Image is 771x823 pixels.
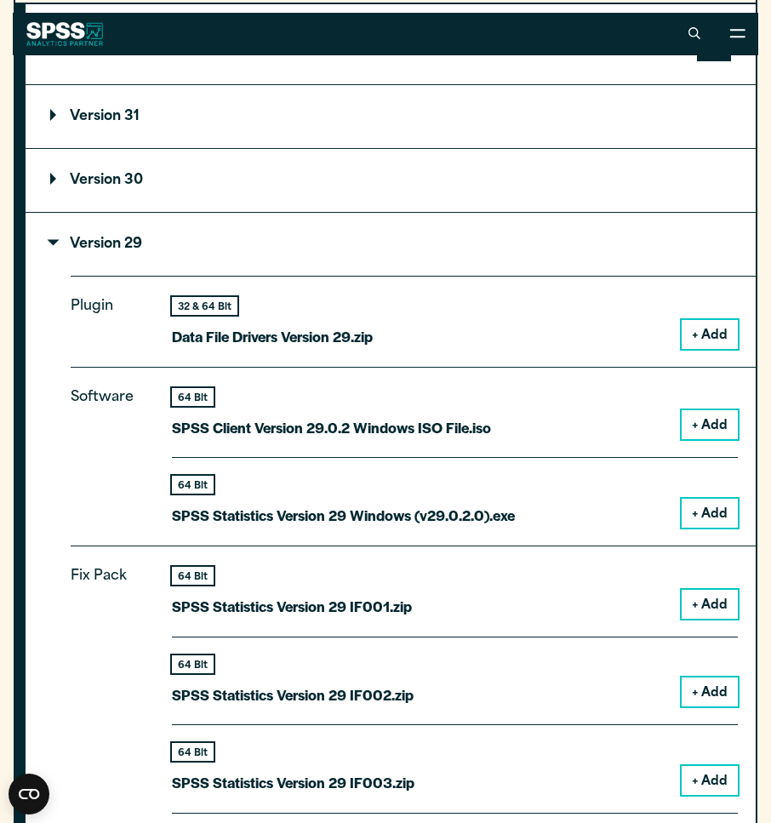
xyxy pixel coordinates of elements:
[682,590,738,619] button: + Add
[71,386,147,514] p: Software
[172,567,214,585] div: 64 Bit
[172,743,214,761] div: 64 Bit
[71,294,147,335] p: Plugin
[172,388,214,406] div: 64 Bit
[50,174,143,187] p: Version 30
[172,324,373,349] p: Data File Drivers Version 29.zip
[172,770,414,795] p: SPSS Statistics Version 29 IF003.zip
[172,503,515,528] p: SPSS Statistics Version 29 Windows (v29.0.2.0).exe
[682,677,738,706] button: + Add
[26,22,104,46] img: SPSS White Logo
[26,85,756,148] summary: Version 31
[172,415,491,440] p: SPSS Client Version 29.0.2 Windows ISO File.iso
[9,774,49,814] button: Open CMP widget
[172,683,414,707] p: SPSS Statistics Version 29 IF002.zip
[26,149,756,212] summary: Version 30
[172,655,214,673] div: 64 Bit
[172,594,412,619] p: SPSS Statistics Version 29 IF001.zip
[682,499,738,528] button: + Add
[682,410,738,439] button: + Add
[682,320,738,349] button: + Add
[682,766,738,795] button: + Add
[26,213,756,276] summary: Version 29
[172,476,214,494] div: 64 Bit
[50,110,140,123] p: Version 31
[50,237,142,251] p: Version 29
[26,4,756,84] button: IBM SPSS Statistics
[172,297,237,315] div: 32 & 64 Bit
